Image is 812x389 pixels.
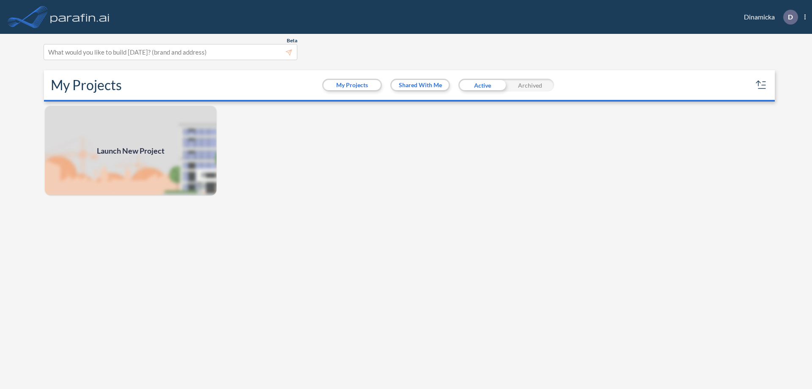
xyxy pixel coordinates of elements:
[44,105,217,196] img: add
[788,13,793,21] p: D
[731,10,806,25] div: Dinamicka
[458,79,506,91] div: Active
[287,37,297,44] span: Beta
[49,8,111,25] img: logo
[506,79,554,91] div: Archived
[754,78,768,92] button: sort
[97,145,165,157] span: Launch New Project
[392,80,449,90] button: Shared With Me
[324,80,381,90] button: My Projects
[44,105,217,196] a: Launch New Project
[51,77,122,93] h2: My Projects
